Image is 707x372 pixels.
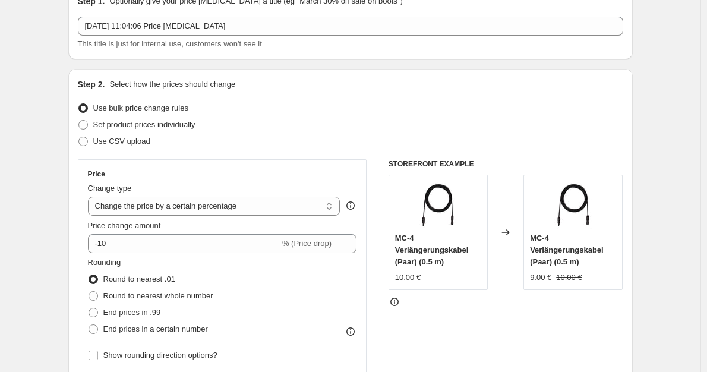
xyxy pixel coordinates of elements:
img: kabel.3_1_80x.webp [550,181,597,229]
span: MC-4 Verlängerungskabel (Paar) (0.5 m) [530,234,604,266]
span: MC-4 Verlängerungskabel (Paar) (0.5 m) [395,234,469,266]
span: Use CSV upload [93,137,150,146]
span: Price change amount [88,221,161,230]
span: This title is just for internal use, customers won't see it [78,39,262,48]
h6: STOREFRONT EXAMPLE [389,159,623,169]
span: Use bulk price change rules [93,103,188,112]
span: End prices in .99 [103,308,161,317]
span: End prices in a certain number [103,324,208,333]
span: Change type [88,184,132,193]
span: Set product prices individually [93,120,195,129]
div: 10.00 € [395,272,421,283]
h3: Price [88,169,105,179]
span: Show rounding direction options? [103,351,217,360]
input: -15 [88,234,280,253]
img: kabel.3_1_80x.webp [414,181,462,229]
span: Round to nearest .01 [103,275,175,283]
input: 30% off holiday sale [78,17,623,36]
div: 9.00 € [530,272,551,283]
div: help [345,200,356,212]
strike: 10.00 € [556,272,582,283]
p: Select how the prices should change [109,78,235,90]
span: % (Price drop) [282,239,332,248]
span: Round to nearest whole number [103,291,213,300]
span: Rounding [88,258,121,267]
h2: Step 2. [78,78,105,90]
